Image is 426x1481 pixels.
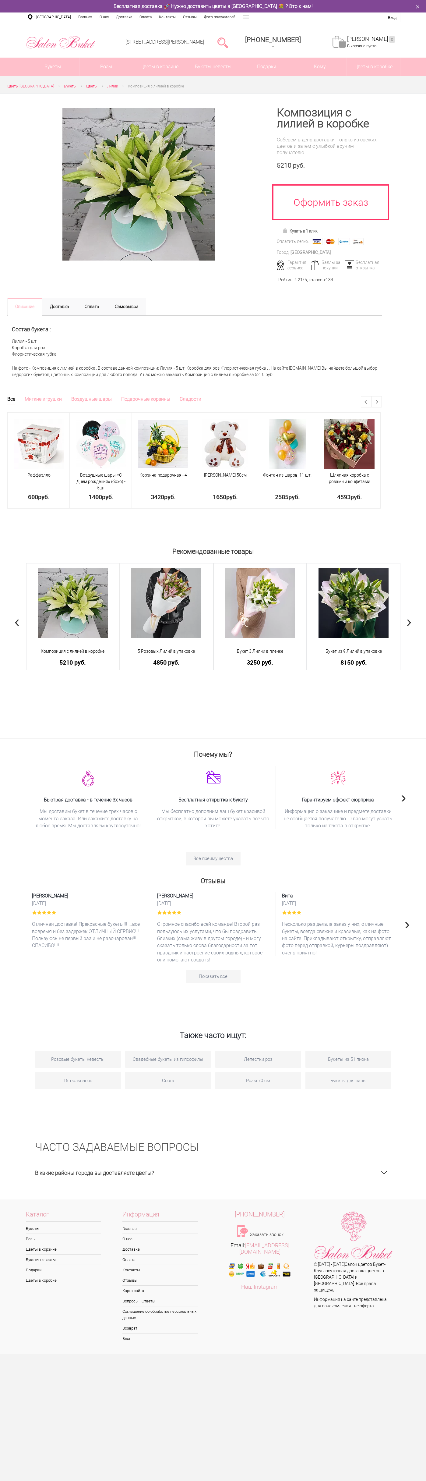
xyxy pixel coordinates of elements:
[241,34,305,51] a: [PHONE_NUMBER]
[345,1262,384,1267] a: Салон цветов Букет
[277,249,290,256] div: Город:
[12,326,377,332] h2: Состав букета :
[38,493,50,501] span: руб.
[26,1244,101,1254] a: Цветы в корзине
[157,900,269,907] time: [DATE]
[26,748,400,758] h2: Почему мы?
[26,1234,101,1244] a: Розы
[32,808,145,829] span: Мы доставим букет в течение трех часов с момента заказа. Или закажите доставку на любое время. Мы...
[136,12,155,22] a: Оплата
[125,1051,211,1068] a: Свадебные букеты из гипсофилы
[76,473,126,490] a: Воздушные шары «С Днём рождения» (бохо) - 5шт
[277,162,382,169] div: 5210 руб.
[250,1231,283,1238] a: Заказать звонок
[122,1244,198,1254] a: Доставка
[275,493,288,501] span: 2585
[343,260,378,271] div: Бесплатная открытка
[225,568,295,638] img: Букет 3 Лилии в пленке
[319,568,389,638] img: Букет из 9 Лилий в упаковке
[86,84,97,88] span: Цветы
[32,796,145,803] span: Быстрая доставка - в течение 3х часов
[26,1224,101,1234] a: Букеты
[215,1051,301,1068] a: Лепестки роз
[64,83,76,90] a: Букеты
[32,900,145,907] time: [DATE]
[311,648,396,655] a: Букет из 9 Лилий в упаковке
[164,493,176,501] span: руб.
[155,12,179,22] a: Контакты
[26,34,96,50] img: Цветы Нижний Новгород
[122,1334,198,1344] a: Блог
[122,1296,198,1306] a: Вопросы - Ответы
[371,396,382,407] a: Next
[324,419,375,469] img: Шляпная коробка с розами и конфетами
[7,396,15,404] a: Все
[361,396,371,407] a: Previous
[226,493,238,501] span: руб.
[122,1306,198,1323] a: Соглашение об обработке персональных данных
[241,1284,279,1290] a: Наш Instagram
[122,1211,198,1222] span: Информация
[122,1275,198,1285] a: Отзывы
[35,1014,391,1046] h2: Также часто ищут:
[347,58,400,76] a: Цветы в коробке
[121,396,170,404] a: Подарочные корзины
[35,1162,391,1184] h3: В какие районы города вы доставляете цветы?
[338,238,350,245] img: Webmoney
[30,648,115,655] a: Композиция с лилией в коробке
[25,396,62,404] a: Мягкие игрушки
[157,796,269,803] span: Бесплатная открытка к букету
[282,808,394,829] span: Информация о заказчике и предмете доставки не сообщается получателю. О вас могут узнать только из...
[82,770,94,787] img: 5ktc9rhq6sqbnq0u98vgs5k3z97r4cib.png.webp
[305,1072,391,1089] a: Букеты для папы
[280,227,320,235] a: Купить в 1 клик
[102,493,114,501] span: руб.
[277,107,382,129] h1: Композиция с лилией в коробке
[213,1242,307,1255] div: Email:
[179,12,200,22] a: Отзывы
[240,58,293,76] a: Подарки
[77,298,107,316] a: Оплата
[139,473,187,478] span: Корзина подарочная - 4
[326,277,333,282] span: 134
[204,473,247,478] a: [PERSON_NAME] 50см
[314,1262,386,1292] span: © [DATE] - [DATE] - Круглосуточная доставка цветов в [GEOGRAPHIC_DATA] и [GEOGRAPHIC_DATA]. Все п...
[112,12,136,22] a: Доставка
[7,298,42,316] a: Описание
[218,648,303,655] a: Букет 3 Лилии в пленке
[157,892,269,899] span: [PERSON_NAME]
[128,84,184,88] span: Композиция с лилией в коробке
[35,1072,121,1089] a: 15 тюльпанов
[200,12,239,22] a: Фото получателей
[122,1255,198,1265] a: Оплата
[26,1211,101,1222] span: Каталог
[305,1051,391,1068] a: Букеты из 51 пиона
[35,1142,391,1154] h2: ЧАСТО ЗАДАВАЕМЫЕ ВОПРОСЫ
[79,58,133,76] a: Розы
[75,12,96,22] a: Главная
[76,419,126,469] img: Воздушные шары «С Днём рождения» (бохо) - 5шт
[35,1051,121,1068] a: Розовые букеты невесты
[388,15,396,20] a: Вход
[138,420,188,468] img: Корзина подарочная - 4
[309,260,344,271] div: Баллы за покупки
[213,1211,307,1218] a: [PHONE_NUMBER]
[71,396,112,404] a: Воздушные шары
[7,316,382,362] div: Лилия - 5 шт Коробка для роз Флористическая губка
[294,277,303,282] span: 4.21
[329,473,370,484] a: Шляпная коробка с розами и конфетами
[288,493,300,501] span: руб.
[122,1224,198,1234] a: Главная
[124,648,209,655] span: 5 Розовых Лилий в упаковке
[7,362,382,381] div: На фото - Композиция с лилией в коробке . В составе данной композиции: Лилия - 5 шт, Коробка для ...
[15,613,20,630] span: Previous
[107,84,118,88] span: Лилии
[124,659,209,666] a: 4850 руб.
[331,770,346,785] img: xj0peb8qgrapz1vtotzmzux6uv3ncvrb.png.webp
[347,44,376,48] span: В корзине пусто
[107,83,118,90] a: Лилии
